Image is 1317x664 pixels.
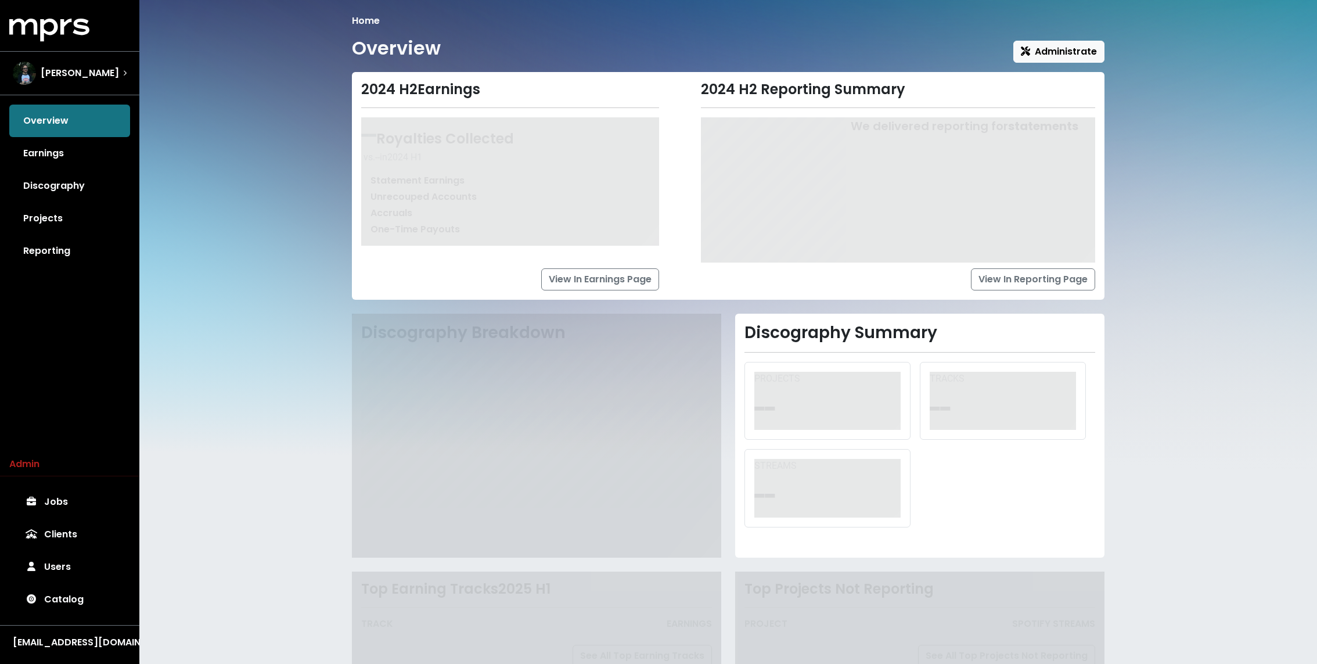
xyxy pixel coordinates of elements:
[9,551,130,583] a: Users
[41,66,119,80] span: [PERSON_NAME]
[9,583,130,616] a: Catalog
[9,170,130,202] a: Discography
[1013,41,1104,63] button: Administrate
[13,62,36,85] img: The selected account / producer
[13,636,127,649] div: [EMAIL_ADDRESS][DOMAIN_NAME]
[352,14,1104,28] nav: breadcrumb
[701,81,1095,98] div: 2024 H2 Reporting Summary
[971,268,1095,290] a: View In Reporting Page
[541,268,659,290] a: View In Earnings Page
[9,518,130,551] a: Clients
[9,235,130,267] a: Reporting
[9,635,130,650] button: [EMAIL_ADDRESS][DOMAIN_NAME]
[744,323,1095,343] h2: Discography Summary
[352,14,380,28] li: Home
[9,137,130,170] a: Earnings
[1021,45,1097,58] span: Administrate
[352,37,441,59] h1: Overview
[9,23,89,36] a: mprs logo
[361,81,659,98] div: 2024 H2 Earnings
[9,202,130,235] a: Projects
[9,486,130,518] a: Jobs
